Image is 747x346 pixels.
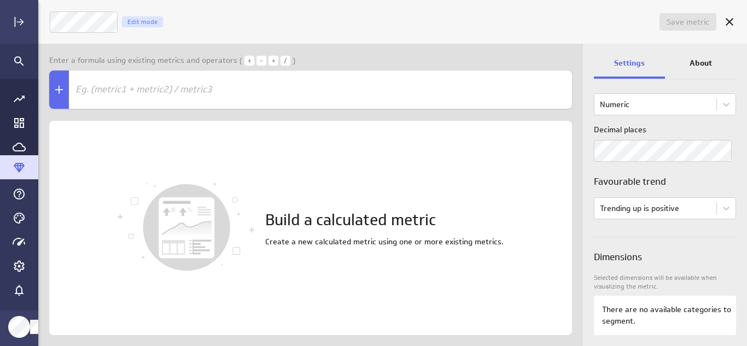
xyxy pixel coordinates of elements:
div: ( ) [49,55,572,66]
p: Create a new calculated metric using one or more existing metrics. [265,236,504,248]
div: Select existing metrics and add them to your formula [49,71,69,109]
div: Notifications [10,281,28,300]
svg: Themes [13,212,26,225]
p: Selected dimensions will be available when visualizing the metric. [594,273,736,292]
img: overview-empty-state.svg [118,183,254,272]
div: Cancel [720,13,739,31]
div: About [665,49,736,79]
svg: Account and settings [13,260,26,273]
p: About [690,57,712,69]
label: Decimal places [594,124,736,136]
div: - [256,56,266,66]
div: Numeric [600,99,629,109]
div: Trending up is positive [600,203,679,213]
p: Settings [614,57,645,69]
div: Expand [10,13,28,31]
h3: Dimensions [594,250,736,264]
span: Save metric [667,17,709,27]
button: Save metric [660,13,716,31]
p: Enter a formula using existing metrics and operators [49,55,237,66]
h1: Build a calculated metric [265,209,504,232]
p: There are no available categories to segment. [602,304,733,327]
div: When you make changes in Edit mode, you are adjusting how the metric manages data and changing wh... [122,16,163,27]
div: Widget Properties [583,44,747,346]
div: Settings [594,49,665,79]
div: / [281,56,290,66]
div: + [244,56,254,66]
svg: Usage [13,236,26,249]
div: Account and settings [10,257,28,275]
div: Themes [10,209,28,227]
h3: Favourable trend [594,175,736,189]
div: Help & PowerMetrics Assistant [10,185,28,203]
